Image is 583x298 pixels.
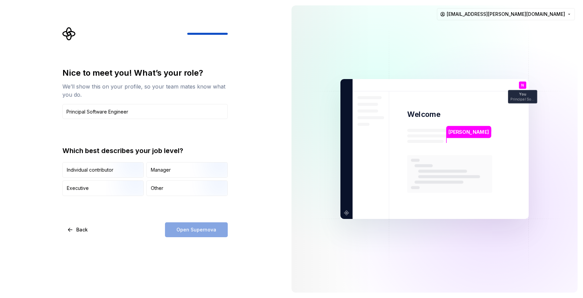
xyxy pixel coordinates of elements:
p: You [519,93,526,96]
div: Manager [151,167,171,173]
button: Back [62,222,93,237]
div: Individual contributor [67,167,113,173]
p: N [521,83,524,87]
button: [EMAIL_ADDRESS][PERSON_NAME][DOMAIN_NAME] [437,8,575,20]
div: We’ll show this on your profile, so your team mates know what you do. [62,82,228,99]
div: Which best describes your job level? [62,146,228,155]
p: [PERSON_NAME] [448,128,489,136]
div: Nice to meet you! What’s your role? [62,68,228,78]
span: [EMAIL_ADDRESS][PERSON_NAME][DOMAIN_NAME] [447,11,565,18]
p: Principal Software Engineer [510,97,535,101]
input: Job title [62,104,228,119]
p: Welcome [407,109,440,119]
span: Back [76,226,88,233]
div: Executive [67,185,89,192]
svg: Supernova Logo [62,27,76,41]
div: Other [151,185,163,192]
